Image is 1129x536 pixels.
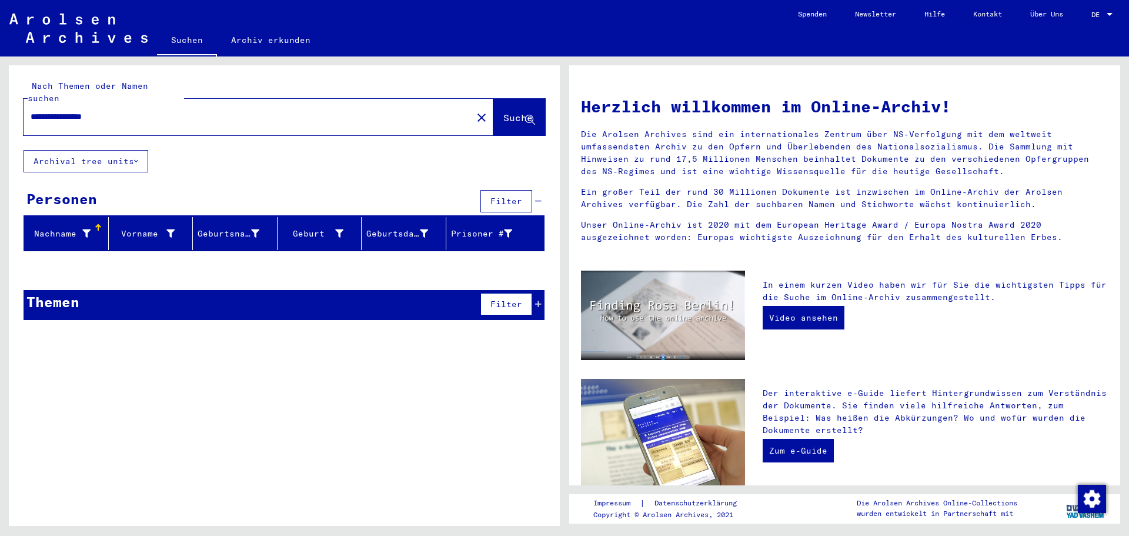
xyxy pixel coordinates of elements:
a: Impressum [593,497,640,510]
mat-header-cell: Prisoner # [446,217,545,250]
button: Archival tree units [24,150,148,172]
a: Zum e-Guide [763,439,834,462]
mat-header-cell: Geburtsname [193,217,278,250]
span: Suche [503,112,533,124]
div: Geburtsname [198,228,259,240]
span: Filter [490,299,522,309]
img: eguide.jpg [581,379,745,488]
a: Video ansehen [763,306,844,329]
a: Suchen [157,26,217,56]
mat-icon: close [475,111,489,125]
div: Personen [26,188,97,209]
p: Die Arolsen Archives Online-Collections [857,498,1017,508]
mat-label: Nach Themen oder Namen suchen [28,81,148,104]
button: Filter [480,293,532,315]
mat-header-cell: Geburt‏ [278,217,362,250]
div: Themen [26,291,79,312]
button: Filter [480,190,532,212]
div: Nachname [29,228,91,240]
div: | [593,497,751,510]
mat-header-cell: Vorname [109,217,193,250]
p: Der interaktive e-Guide liefert Hintergrundwissen zum Verständnis der Dokumente. Sie finden viele... [763,387,1108,437]
img: yv_logo.png [1064,494,1108,523]
p: wurden entwickelt in Partnerschaft mit [857,508,1017,519]
p: Ein großer Teil der rund 30 Millionen Dokumente ist inzwischen im Online-Archiv der Arolsen Archi... [581,186,1108,211]
p: Die Arolsen Archives sind ein internationales Zentrum über NS-Verfolgung mit dem weltweit umfasse... [581,128,1108,178]
mat-header-cell: Nachname [24,217,109,250]
div: Vorname [113,224,193,243]
mat-header-cell: Geburtsdatum [362,217,446,250]
a: Archiv erkunden [217,26,325,54]
div: Geburt‏ [282,224,362,243]
p: Copyright © Arolsen Archives, 2021 [593,510,751,520]
div: Prisoner # [451,228,513,240]
button: Suche [493,99,545,135]
div: Vorname [113,228,175,240]
span: Filter [490,196,522,207]
span: DE [1091,11,1104,19]
p: Unser Online-Archiv ist 2020 mit dem European Heritage Award / Europa Nostra Award 2020 ausgezeic... [581,219,1108,244]
img: Zustimmung ändern [1078,485,1106,513]
div: Geburt‏ [282,228,344,240]
img: video.jpg [581,271,745,360]
div: Geburtsdatum [366,224,446,243]
div: Nachname [29,224,108,243]
h1: Herzlich willkommen im Online-Archiv! [581,94,1108,119]
img: Arolsen_neg.svg [9,14,148,43]
div: Geburtsname [198,224,277,243]
button: Clear [470,105,493,129]
a: Datenschutzerklärung [645,497,751,510]
div: Geburtsdatum [366,228,428,240]
div: Prisoner # [451,224,530,243]
p: In einem kurzen Video haben wir für Sie die wichtigsten Tipps für die Suche im Online-Archiv zusa... [763,279,1108,304]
